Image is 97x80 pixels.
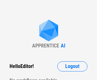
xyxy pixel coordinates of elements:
div: APPRENTICE [32,43,59,49]
div: AI [61,43,65,49]
img: Apprentice AI [36,20,61,43]
button: Logout [57,61,87,71]
span: Logout [65,64,80,69]
div: Hello Editor ! [10,61,34,71]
